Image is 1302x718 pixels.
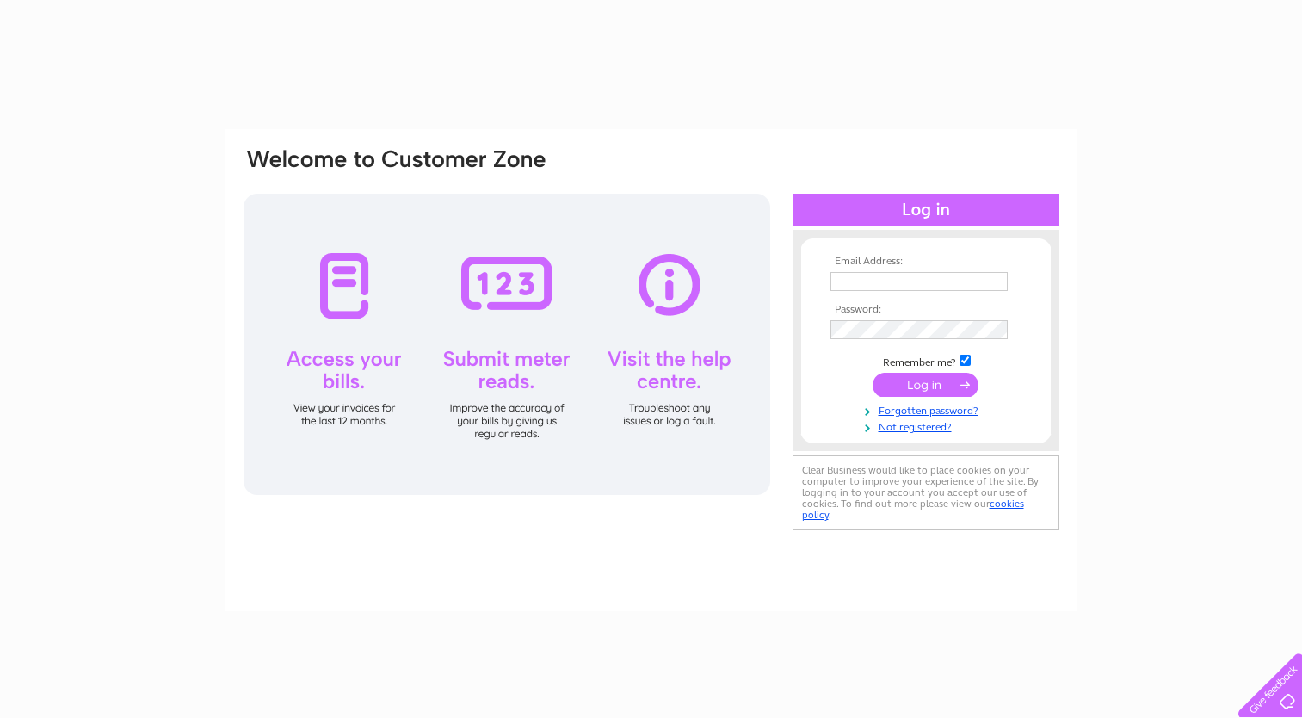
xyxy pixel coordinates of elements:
a: Forgotten password? [830,401,1026,418]
div: Clear Business would like to place cookies on your computer to improve your experience of the sit... [793,455,1059,530]
input: Submit [873,373,978,397]
td: Remember me? [826,352,1026,369]
th: Password: [826,304,1026,316]
a: cookies policy [802,498,1024,521]
keeper-lock: Open Keeper Popup [984,271,1005,292]
a: Not registered? [830,418,1026,434]
th: Email Address: [826,256,1026,268]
